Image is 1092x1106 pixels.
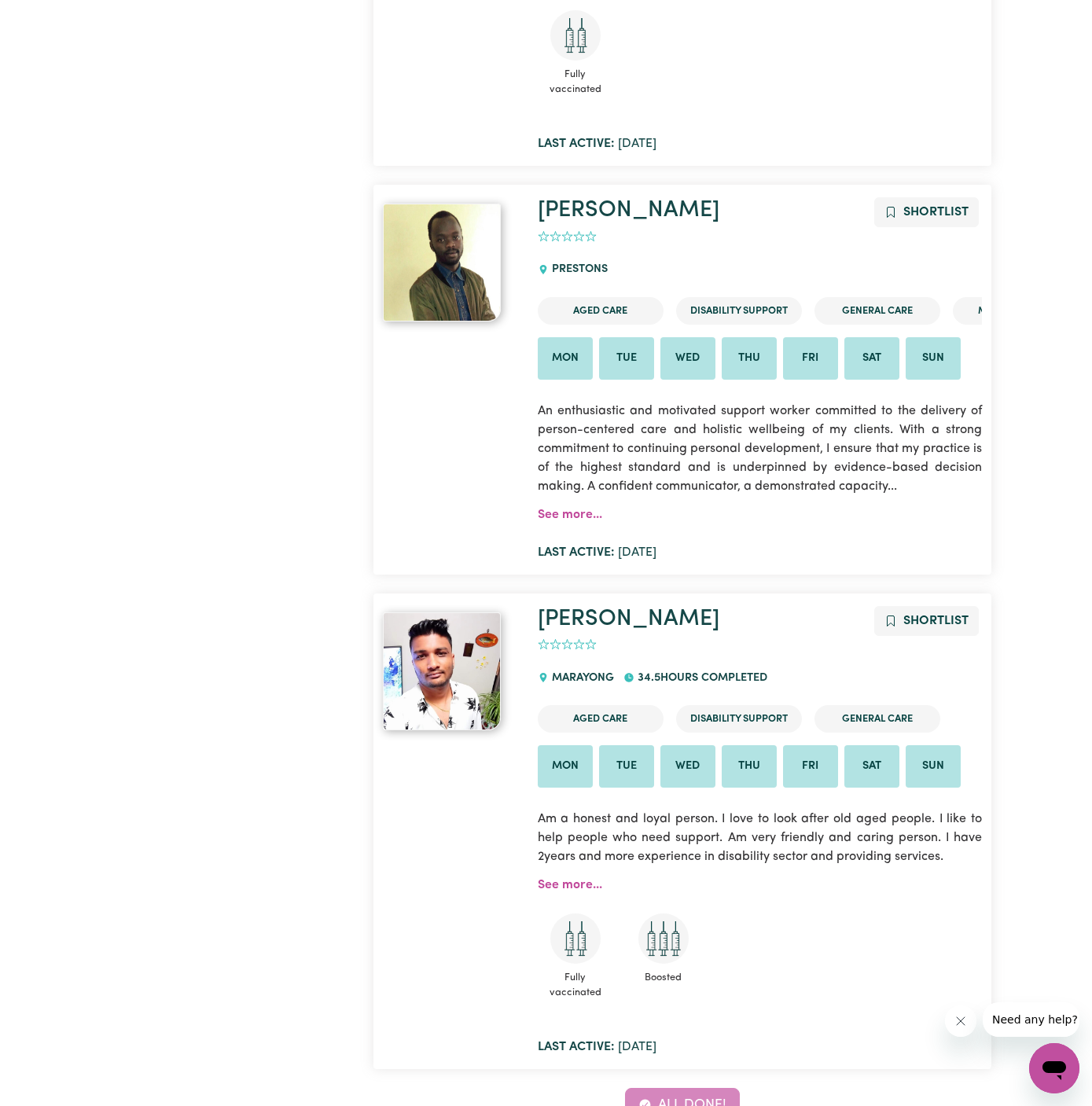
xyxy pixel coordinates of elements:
a: Kelvin [383,612,519,730]
li: Available on Thu [722,745,777,788]
li: Available on Mon [538,745,593,788]
li: Aged Care [538,705,664,733]
p: An enthusiastic and motivated support worker committed to the delivery of person-centered care an... [538,392,983,505]
img: View Kelvin Kimurgor 's profile [383,204,501,322]
span: Fully vaccinated [538,61,613,103]
img: Care and support worker has received 2 doses of COVID-19 vaccine [550,913,601,964]
li: Available on Sat [844,337,899,380]
li: Available on Sun [906,745,961,788]
img: View Kelvin's profile [383,612,501,730]
a: See more... [538,879,602,891]
a: [PERSON_NAME] [538,199,719,222]
span: Shortlist [903,615,969,627]
div: add rating by typing an integer from 0 to 5 or pressing arrow keys [538,228,597,246]
span: [DATE] [538,1041,656,1053]
b: Last active: [538,546,615,559]
button: Add to shortlist [874,197,979,227]
p: Am a honest and loyal person. I love to look after old aged people. I like to help people who nee... [538,800,983,876]
div: PRESTONS [538,248,617,291]
span: Fully vaccinated [538,964,613,1006]
iframe: Message from company [983,1002,1079,1037]
img: Care and support worker has received 2 doses of COVID-19 vaccine [550,10,601,61]
iframe: Close message [945,1005,976,1037]
li: Available on Wed [660,337,715,380]
a: See more... [538,509,602,521]
li: Disability Support [676,297,802,325]
li: Available on Sat [844,745,899,788]
span: [DATE] [538,138,656,150]
span: Shortlist [903,206,969,219]
img: Care and support worker has received booster dose of COVID-19 vaccination [638,913,689,964]
li: Disability Support [676,705,802,733]
b: Last active: [538,138,615,150]
a: [PERSON_NAME] [538,608,719,630]
span: [DATE] [538,546,656,559]
li: Available on Tue [599,337,654,380]
b: Last active: [538,1041,615,1053]
div: MARAYONG [538,657,623,700]
li: Available on Tue [599,745,654,788]
div: 34.5 hours completed [623,657,777,700]
button: Add to shortlist [874,606,979,636]
div: add rating by typing an integer from 0 to 5 or pressing arrow keys [538,636,597,654]
li: Available on Mon [538,337,593,380]
li: Available on Fri [783,337,838,380]
li: Available on Fri [783,745,838,788]
li: General Care [814,297,940,325]
li: Available on Wed [660,745,715,788]
iframe: Button to launch messaging window [1029,1043,1079,1093]
li: Mental Health [953,297,1079,325]
li: General Care [814,705,940,733]
li: Available on Thu [722,337,777,380]
a: Kelvin Kimurgor [383,204,519,322]
li: Aged Care [538,297,664,325]
li: Available on Sun [906,337,961,380]
span: Boosted [626,964,701,991]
